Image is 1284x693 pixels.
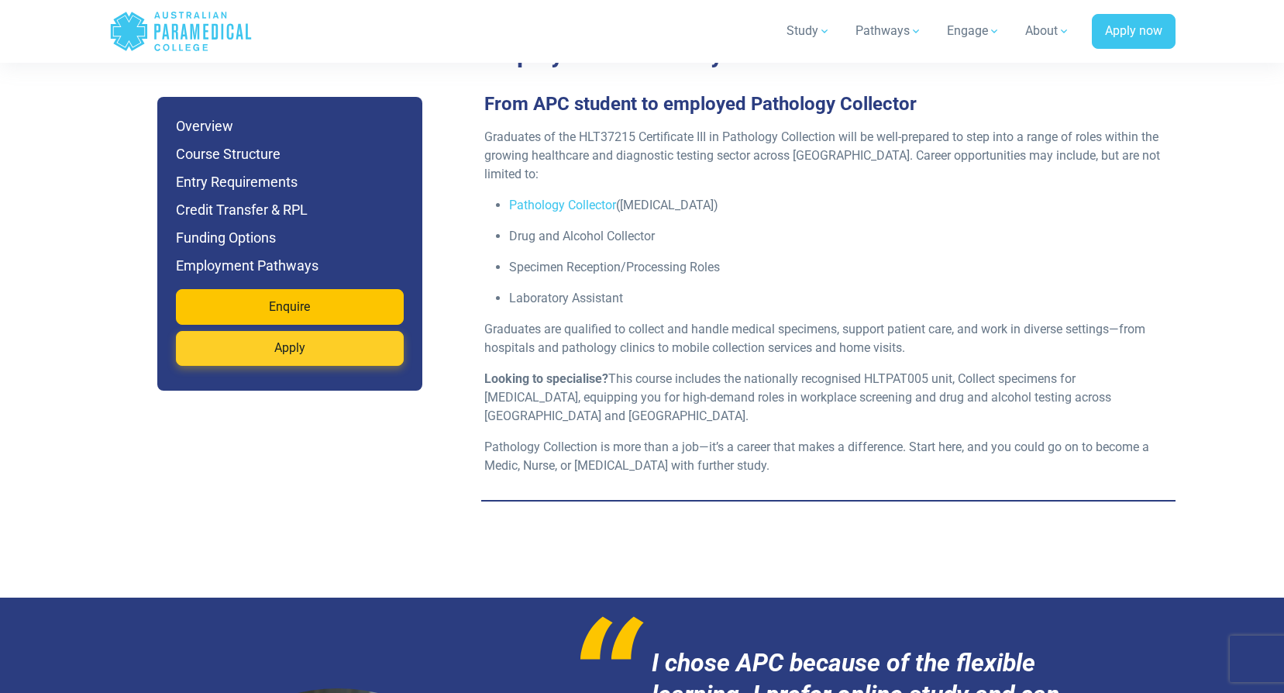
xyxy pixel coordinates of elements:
a: Apply now [1092,14,1176,50]
p: Graduates of the HLT37215 Certificate III in Pathology Collection will be well-prepared to step i... [484,128,1160,184]
strong: Looking to specialise? [484,371,608,386]
p: This course includes the nationally recognised HLTPAT005 unit, Collect specimens for [MEDICAL_DAT... [484,370,1160,426]
a: About [1016,9,1079,53]
p: Pathology Collection is more than a job—it’s a career that makes a difference. Start here, and yo... [484,438,1160,475]
a: Australian Paramedical College [109,6,253,57]
p: ([MEDICAL_DATA]) [509,196,1160,215]
a: Pathways [846,9,931,53]
a: Engage [938,9,1010,53]
p: Drug and Alcohol Collector [509,227,1160,246]
p: Graduates are qualified to collect and handle medical specimens, support patient care, and work i... [484,320,1160,357]
p: Laboratory Assistant [509,289,1160,308]
a: Pathology Collector [509,198,616,212]
a: Study [777,9,840,53]
h3: From APC student to employed Pathology Collector [475,93,1169,115]
p: Specimen Reception/Processing Roles [509,258,1160,277]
